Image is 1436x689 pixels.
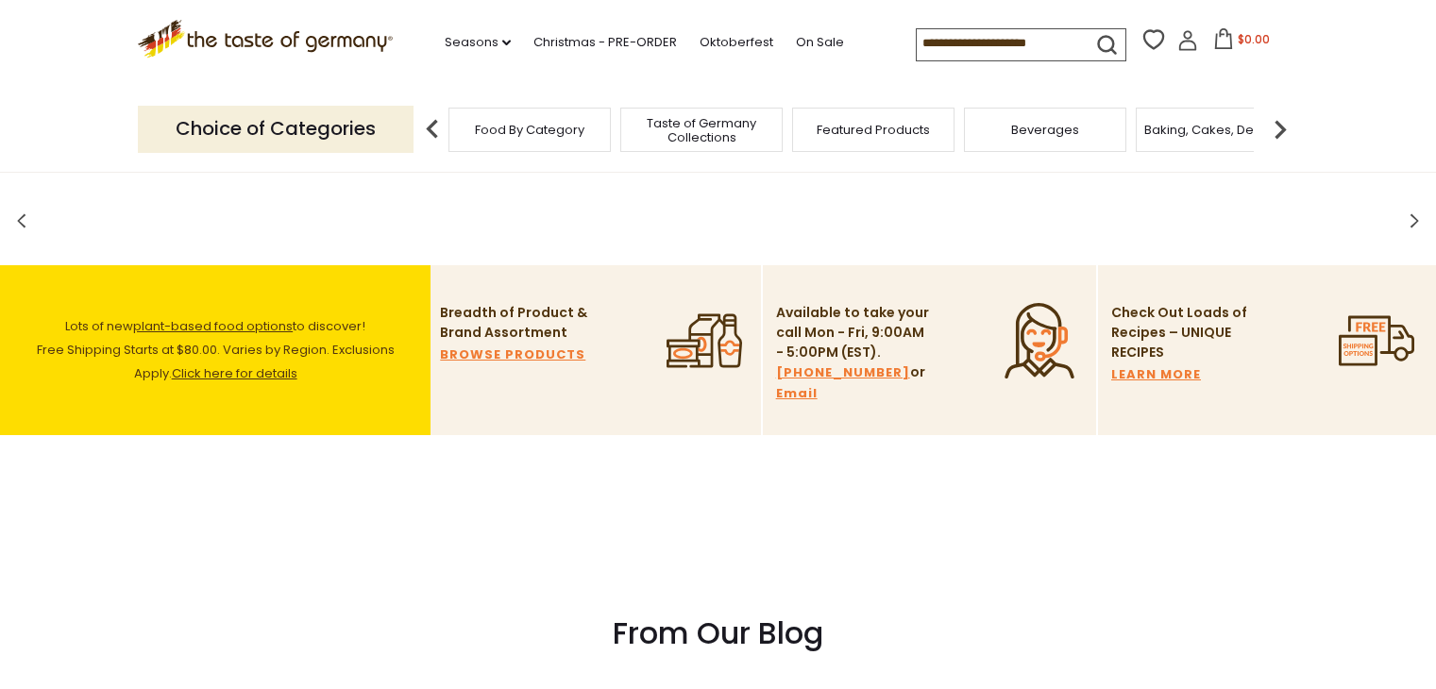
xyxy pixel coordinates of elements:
[133,317,293,335] a: plant-based food options
[440,344,585,365] a: BROWSE PRODUCTS
[776,303,932,404] p: Available to take your call Mon - Fri, 9:00AM - 5:00PM (EST). or
[700,32,773,53] a: Oktoberfest
[1202,28,1282,57] button: $0.00
[1144,123,1291,137] a: Baking, Cakes, Desserts
[138,106,414,152] p: Choice of Categories
[172,364,297,382] a: Click here for details
[776,383,818,404] a: Email
[1261,110,1299,148] img: next arrow
[533,32,677,53] a: Christmas - PRE-ORDER
[445,32,511,53] a: Seasons
[37,317,395,382] span: Lots of new to discover! Free Shipping Starts at $80.00. Varies by Region. Exclusions Apply.
[1011,123,1079,137] a: Beverages
[1111,364,1201,385] a: LEARN MORE
[440,303,596,343] p: Breadth of Product & Brand Assortment
[776,362,910,383] a: [PHONE_NUMBER]
[626,116,777,144] a: Taste of Germany Collections
[796,32,844,53] a: On Sale
[152,614,1285,652] h3: From Our Blog
[414,110,451,148] img: previous arrow
[817,123,930,137] a: Featured Products
[475,123,584,137] a: Food By Category
[1238,31,1270,47] span: $0.00
[1111,303,1248,362] p: Check Out Loads of Recipes – UNIQUE RECIPES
